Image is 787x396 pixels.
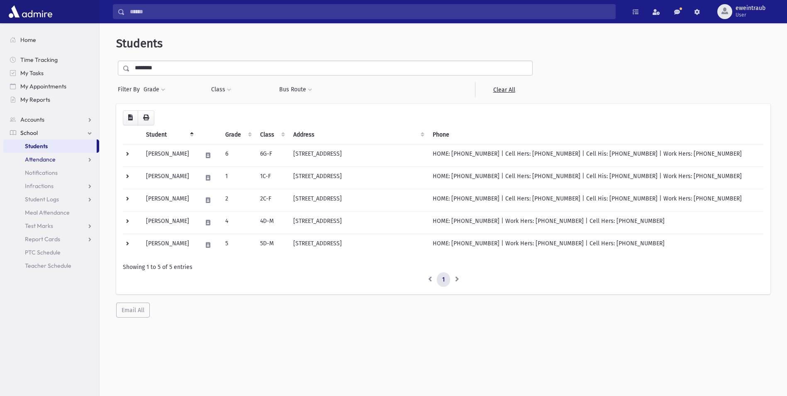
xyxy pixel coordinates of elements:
[7,3,54,20] img: AdmirePro
[20,116,44,123] span: Accounts
[3,206,99,219] a: Meal Attendance
[118,85,143,94] span: Filter By
[25,156,56,163] span: Attendance
[3,232,99,246] a: Report Cards
[123,110,138,125] button: CSV
[116,303,150,318] button: Email All
[3,153,99,166] a: Attendance
[143,82,166,97] button: Grade
[116,37,163,50] span: Students
[20,56,58,64] span: Time Tracking
[288,211,427,234] td: [STREET_ADDRESS]
[25,235,60,243] span: Report Cards
[255,189,288,211] td: 2C-F
[220,166,255,189] td: 1
[279,82,312,97] button: Bus Route
[220,211,255,234] td: 4
[25,249,61,256] span: PTC Schedule
[141,166,197,189] td: [PERSON_NAME]
[428,189,764,211] td: HOME: [PHONE_NUMBER] | Cell Hers: [PHONE_NUMBER] | Cell His: [PHONE_NUMBER] | Work Hers: [PHONE_N...
[141,125,197,144] th: Student: activate to sort column descending
[220,234,255,256] td: 5
[3,53,99,66] a: Time Tracking
[3,33,99,46] a: Home
[125,4,615,19] input: Search
[428,144,764,166] td: HOME: [PHONE_NUMBER] | Cell Hers: [PHONE_NUMBER] | Cell His: [PHONE_NUMBER] | Work Hers: [PHONE_N...
[141,189,197,211] td: [PERSON_NAME]
[288,166,427,189] td: [STREET_ADDRESS]
[255,125,288,144] th: Class: activate to sort column ascending
[25,209,70,216] span: Meal Attendance
[428,125,764,144] th: Phone
[255,144,288,166] td: 6G-F
[25,222,53,230] span: Test Marks
[25,182,54,190] span: Infractions
[255,234,288,256] td: 5D-M
[3,219,99,232] a: Test Marks
[141,234,197,256] td: [PERSON_NAME]
[20,36,36,44] span: Home
[3,139,97,153] a: Students
[428,211,764,234] td: HOME: [PHONE_NUMBER] | Work Hers: [PHONE_NUMBER] | Cell Hers: [PHONE_NUMBER]
[3,179,99,193] a: Infractions
[288,125,427,144] th: Address: activate to sort column ascending
[211,82,231,97] button: Class
[736,5,765,12] span: eweintraub
[3,113,99,126] a: Accounts
[3,80,99,93] a: My Appointments
[475,82,533,97] a: Clear All
[3,246,99,259] a: PTC Schedule
[123,263,764,271] div: Showing 1 to 5 of 5 entries
[25,196,59,203] span: Student Logs
[25,262,71,269] span: Teacher Schedule
[3,259,99,272] a: Teacher Schedule
[3,66,99,80] a: My Tasks
[288,189,427,211] td: [STREET_ADDRESS]
[141,211,197,234] td: [PERSON_NAME]
[3,193,99,206] a: Student Logs
[20,129,38,137] span: School
[3,93,99,106] a: My Reports
[3,166,99,179] a: Notifications
[288,234,427,256] td: [STREET_ADDRESS]
[25,142,48,150] span: Students
[220,189,255,211] td: 2
[288,144,427,166] td: [STREET_ADDRESS]
[220,125,255,144] th: Grade: activate to sort column ascending
[20,83,66,90] span: My Appointments
[255,166,288,189] td: 1C-F
[25,169,58,176] span: Notifications
[20,96,50,103] span: My Reports
[428,166,764,189] td: HOME: [PHONE_NUMBER] | Cell Hers: [PHONE_NUMBER] | Cell His: [PHONE_NUMBER] | Work Hers: [PHONE_N...
[736,12,765,18] span: User
[3,126,99,139] a: School
[220,144,255,166] td: 6
[255,211,288,234] td: 4D-M
[20,69,44,77] span: My Tasks
[141,144,197,166] td: [PERSON_NAME]
[437,272,450,287] a: 1
[138,110,154,125] button: Print
[428,234,764,256] td: HOME: [PHONE_NUMBER] | Work Hers: [PHONE_NUMBER] | Cell Hers: [PHONE_NUMBER]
